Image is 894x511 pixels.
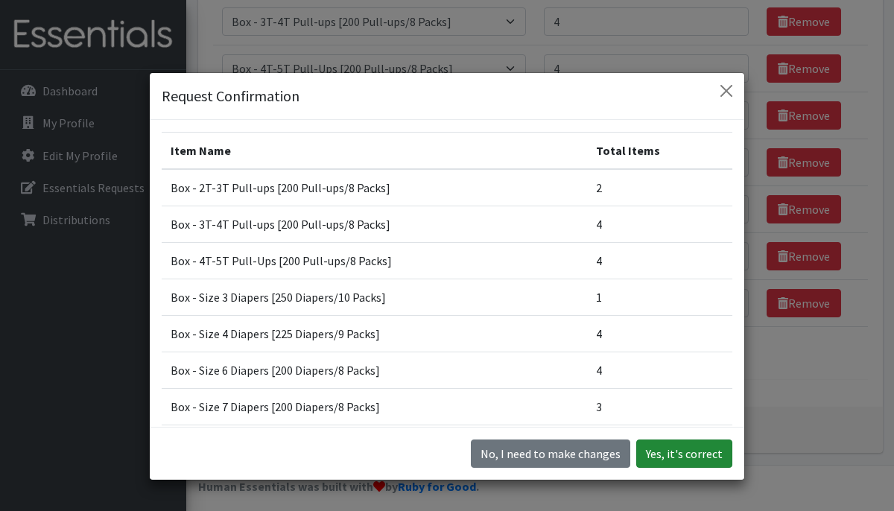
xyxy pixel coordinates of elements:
td: Box - 4T-5T Pull-Ups [200 Pull-ups/8 Packs] [162,243,587,279]
td: 4 [587,316,733,352]
td: 3 [587,389,733,425]
button: Close [714,79,738,103]
td: 4 [587,352,733,389]
td: Box - 2T-3T Pull-ups [200 Pull-ups/8 Packs] [162,169,587,206]
td: Box - 3T-4T Pull-ups [200 Pull-ups/8 Packs] [162,206,587,243]
button: No I need to make changes [471,439,630,468]
td: 2 [587,169,733,206]
th: Item Name [162,133,587,170]
td: 8 [587,425,733,462]
td: 1 [587,279,733,316]
h5: Request Confirmation [162,85,299,107]
th: Total Items [587,133,733,170]
button: Yes, it's correct [636,439,732,468]
td: Box - Size 6 Diapers [200 Diapers/8 Packs] [162,352,587,389]
td: 4 [587,206,733,243]
td: Box - Size 4 Diapers [225 Diapers/9 Packs] [162,316,587,352]
td: 4 [587,243,733,279]
td: Box - Size 7 Diapers [200 Diapers/8 Packs] [162,389,587,425]
td: Box - Wipes [18 Packs] [162,425,587,462]
td: Box - Size 3 Diapers [250 Diapers/10 Packs] [162,279,587,316]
